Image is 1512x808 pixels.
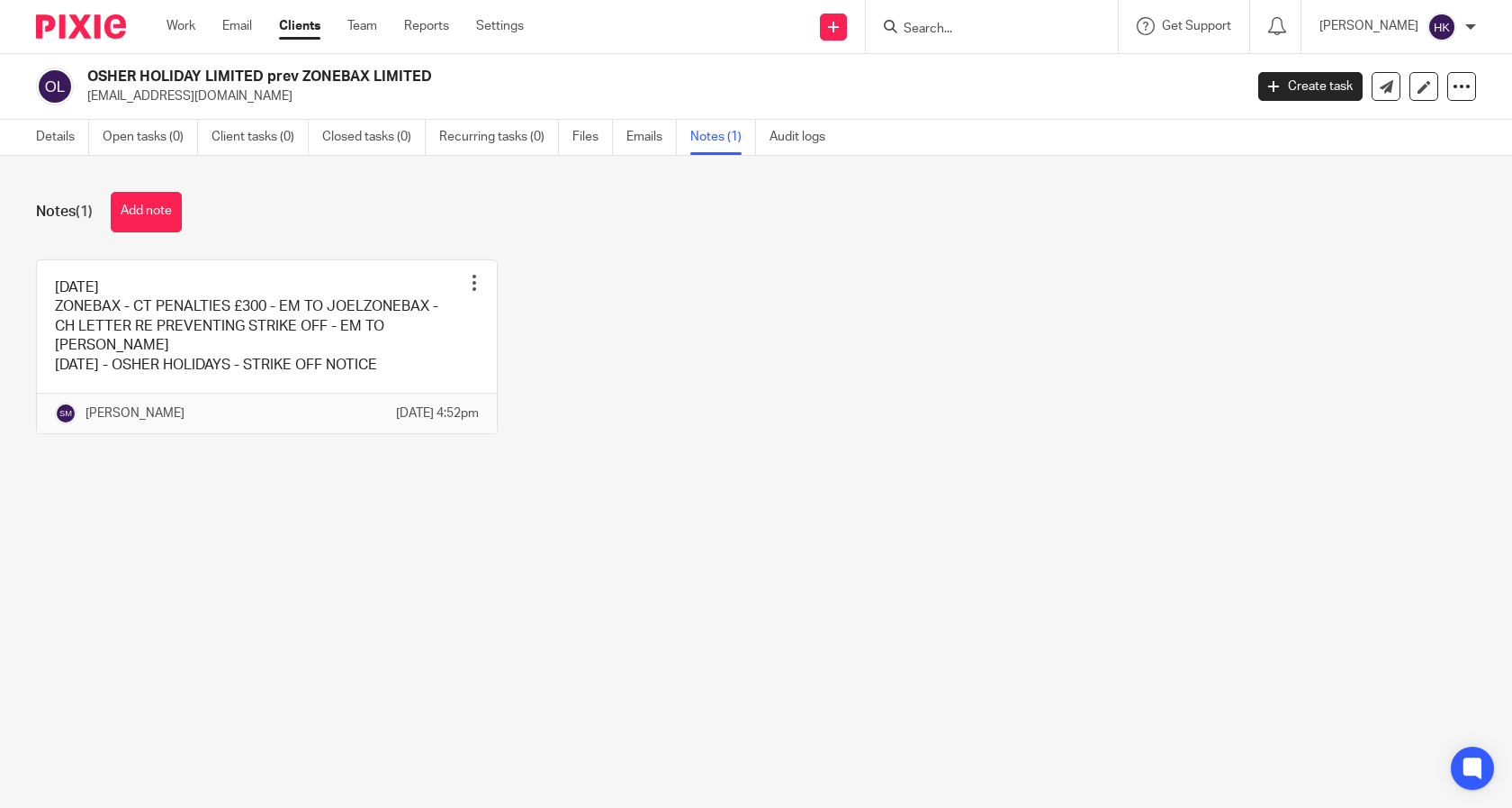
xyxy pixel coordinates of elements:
button: Add note [111,192,182,232]
p: [EMAIL_ADDRESS][DOMAIN_NAME] [87,87,1231,105]
span: Get Support [1162,20,1231,32]
a: Reports [404,17,449,35]
a: Client tasks (0) [211,120,309,155]
a: Email [222,17,252,35]
a: Open tasks (0) [103,120,198,155]
a: Team [347,17,377,35]
img: svg%3E [55,403,76,424]
p: [PERSON_NAME] [1319,17,1418,35]
span: (1) [76,204,93,219]
a: Recurring tasks (0) [439,120,559,155]
img: svg%3E [36,68,74,105]
a: Files [572,120,613,155]
img: svg%3E [1427,13,1456,41]
a: Details [36,120,89,155]
input: Search [902,22,1064,38]
a: Audit logs [769,120,839,155]
h1: Notes [36,203,93,222]
a: Create task [1258,72,1363,101]
a: Closed tasks (0) [322,120,426,155]
a: Emails [626,120,677,155]
p: [PERSON_NAME] [85,404,184,422]
a: Work [166,17,195,35]
img: Pixie [36,14,126,39]
h2: OSHER HOLIDAY LIMITED prev ZONEBAX LIMITED [87,68,1003,86]
a: Settings [476,17,524,35]
a: Clients [279,17,320,35]
p: [DATE] 4:52pm [396,404,479,422]
a: Notes (1) [690,120,756,155]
